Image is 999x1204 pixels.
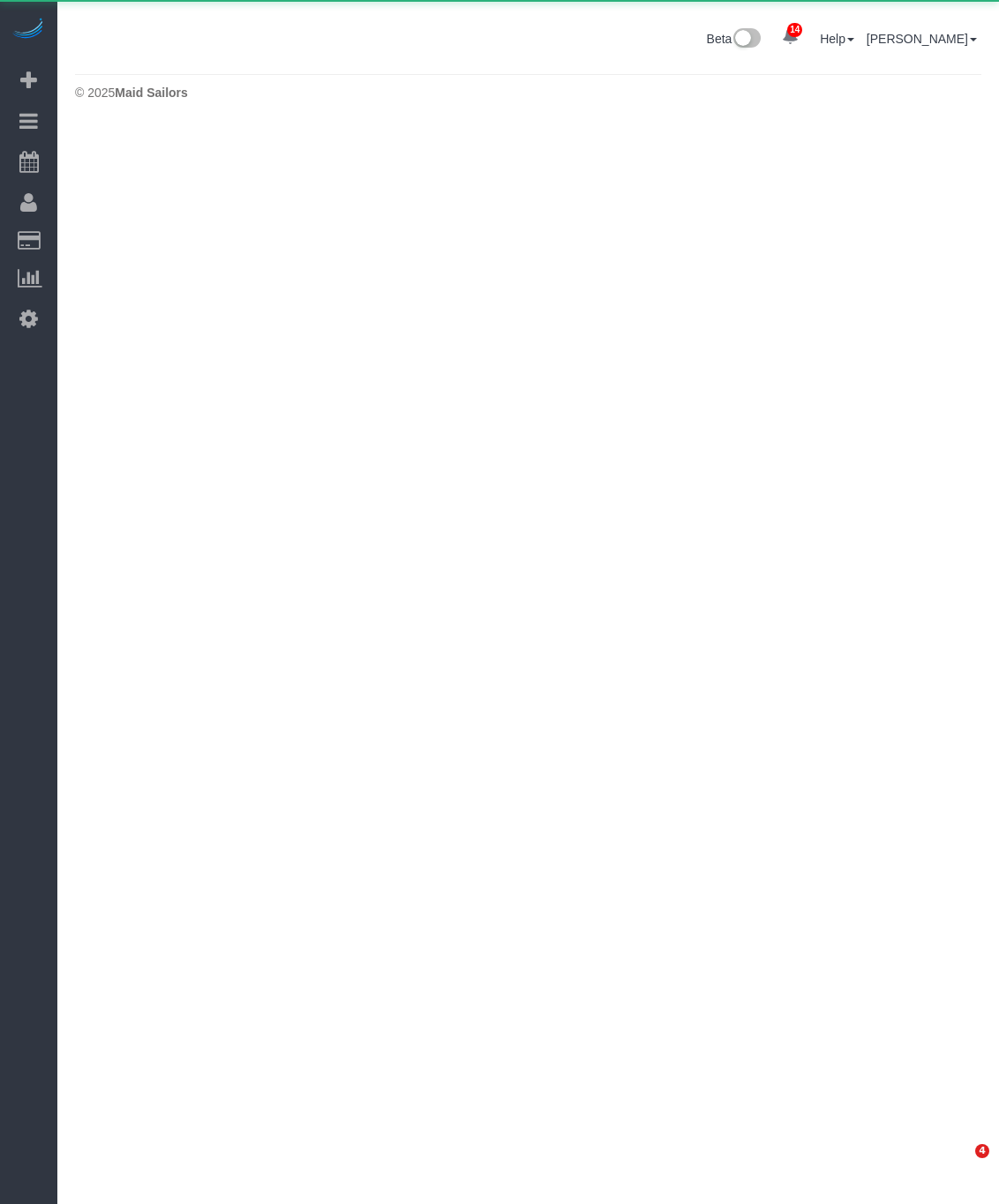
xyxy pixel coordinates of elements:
span: 14 [787,23,802,37]
img: New interface [732,28,761,51]
a: Beta [707,32,762,46]
span: 4 [975,1144,989,1158]
a: 14 [773,18,807,56]
iframe: Intercom live chat [939,1144,981,1186]
a: Help [820,32,854,46]
img: Automaid Logo [11,18,46,42]
a: [PERSON_NAME] [867,32,977,46]
strong: Maid Sailors [115,86,187,100]
div: © 2025 [75,84,981,101]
